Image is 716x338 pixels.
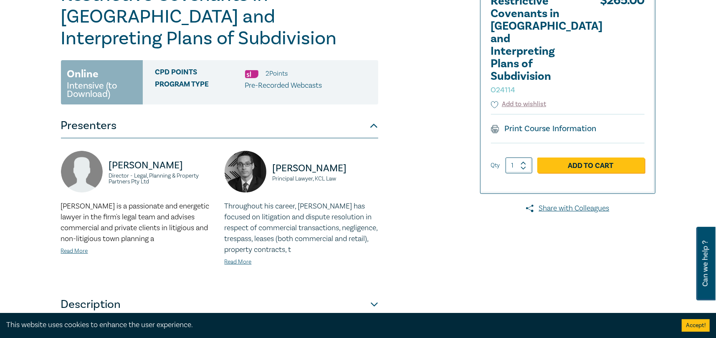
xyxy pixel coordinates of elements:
[109,159,215,172] p: [PERSON_NAME]
[480,203,655,214] a: Share with Colleagues
[225,258,252,266] a: Read More
[61,201,210,244] span: [PERSON_NAME] is a passionate and energetic lawyer in the firm's legal team and advises commercia...
[491,99,546,109] button: Add to wishlist
[6,320,669,330] div: This website uses cookies to enhance the user experience.
[491,123,597,134] a: Print Course Information
[61,151,103,193] img: A8UdDugLQf5CAAAAJXRFWHRkYXRlOmNyZWF0ZQAyMDIxLTA5LTMwVDA5OjEwOjA0KzAwOjAwJDk1UAAAACV0RVh0ZGF0ZTptb...
[273,176,378,182] small: Principal Lawyer, KCL Law
[701,232,709,295] span: Can we help ?
[225,201,378,255] p: Throughout his career, [PERSON_NAME] has focused on litigation and dispute resolution in respect ...
[245,80,322,91] p: Pre-Recorded Webcasts
[245,70,258,78] img: Substantive Law
[61,247,88,255] a: Read More
[506,158,532,173] input: 1
[67,81,137,98] small: Intensive (to Download)
[537,158,645,173] a: Add to Cart
[61,113,378,138] button: Presenters
[155,68,245,79] span: CPD Points
[266,68,288,79] li: 2 Point s
[273,162,378,175] p: [PERSON_NAME]
[61,292,378,317] button: Description
[67,66,99,81] h3: Online
[225,151,266,193] img: https://s3.ap-southeast-2.amazonaws.com/lc-presenter-images/Anton%20Block.jpg
[491,161,500,170] label: Qty
[155,80,245,91] span: Program type
[491,85,516,95] small: O24114
[109,173,215,185] small: Director - Legal, Planning & Property Partners Pty Ltd
[682,319,710,332] button: Accept cookies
